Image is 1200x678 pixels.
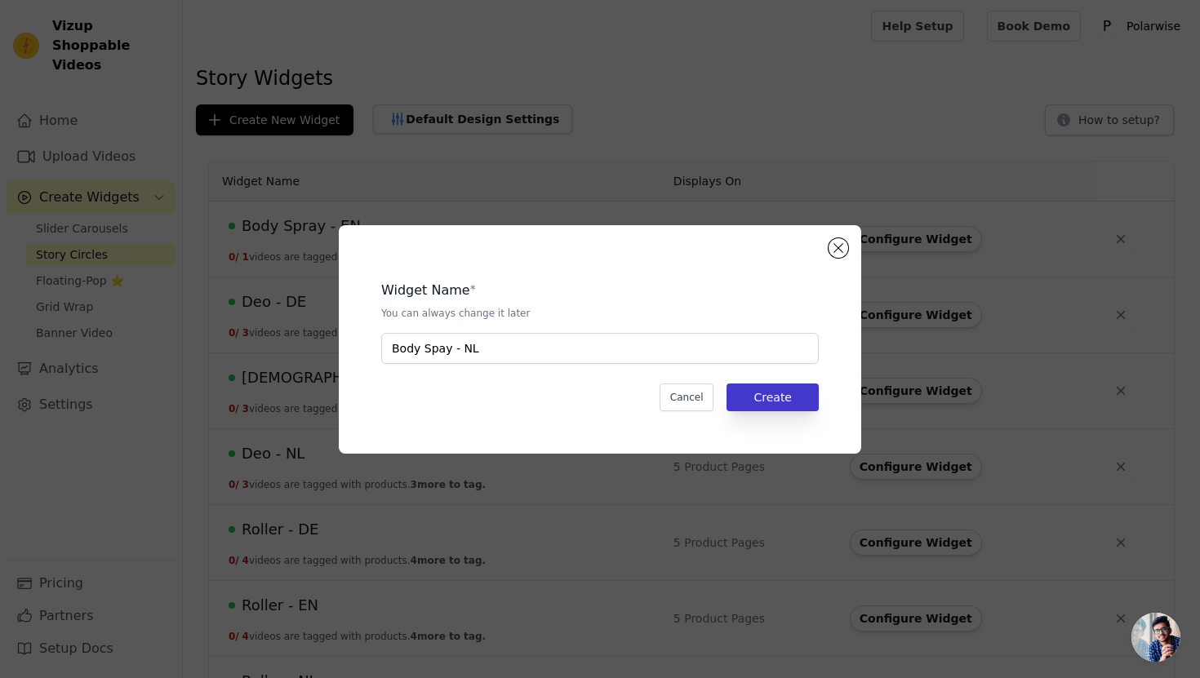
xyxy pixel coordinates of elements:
[727,383,819,411] button: Create
[829,238,848,258] button: Close modal
[1131,613,1180,662] div: Open de chat
[381,281,470,300] legend: Widget Name
[660,383,714,411] button: Cancel
[381,307,819,320] p: You can always change it later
